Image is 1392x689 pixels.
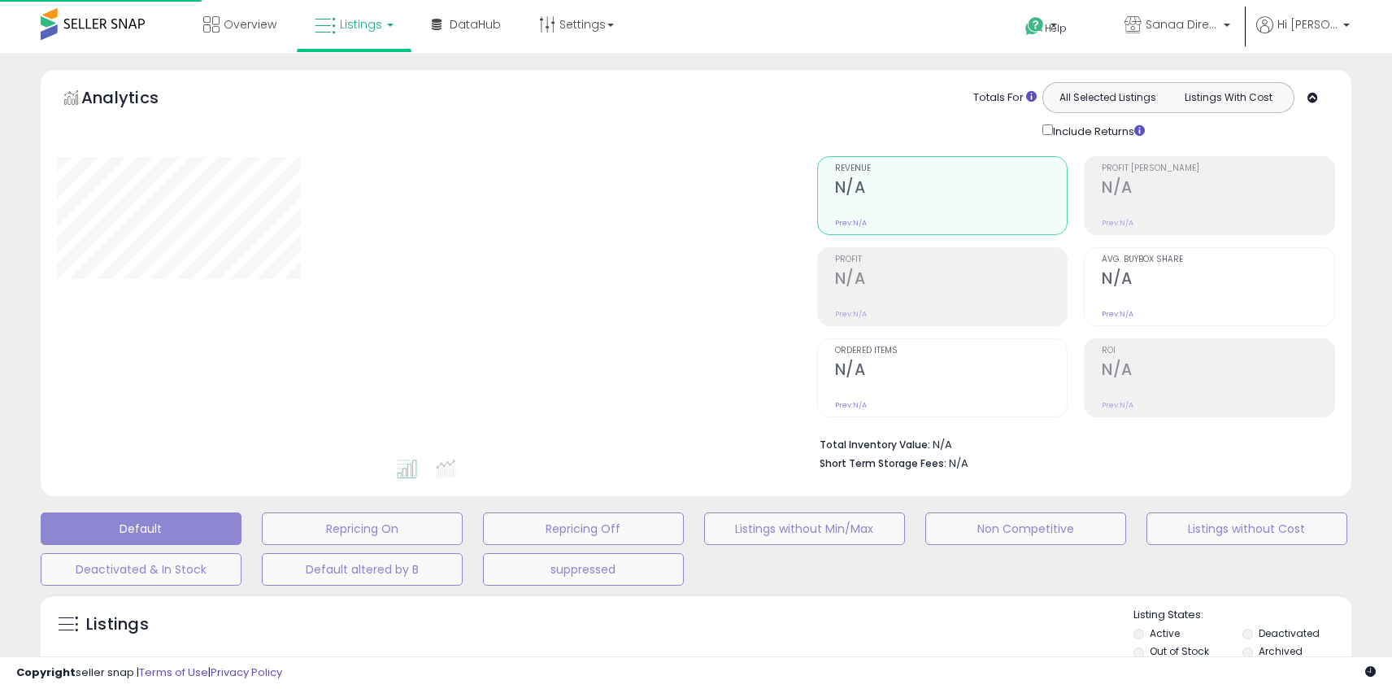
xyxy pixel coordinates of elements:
small: Prev: N/A [1102,309,1133,319]
i: Get Help [1024,16,1045,37]
button: All Selected Listings [1047,87,1168,108]
span: Avg. Buybox Share [1102,255,1334,264]
button: suppressed [483,553,684,586]
div: Include Returns [1030,121,1164,140]
span: Overview [224,16,276,33]
h2: N/A [835,269,1068,291]
button: Default [41,512,241,545]
strong: Copyright [16,665,76,680]
h2: N/A [1102,360,1334,382]
li: N/A [820,434,1324,453]
small: Prev: N/A [1102,400,1133,410]
span: Ordered Items [835,347,1068,355]
div: Totals For [973,90,1037,106]
small: Prev: N/A [1102,218,1133,228]
span: ROI [1102,347,1334,355]
small: Prev: N/A [835,218,867,228]
span: Profit [835,255,1068,264]
span: DataHub [450,16,501,33]
span: Hi [PERSON_NAME] [1277,16,1338,33]
button: Listings With Cost [1168,87,1289,108]
span: Revenue [835,164,1068,173]
h2: N/A [1102,178,1334,200]
h2: N/A [1102,269,1334,291]
button: Default altered by B [262,553,463,586]
button: Repricing Off [483,512,684,545]
a: Hi [PERSON_NAME] [1256,16,1350,53]
span: N/A [949,456,968,471]
button: Non Competitive [925,512,1126,545]
h2: N/A [835,178,1068,200]
span: Help [1045,21,1067,35]
small: Prev: N/A [835,400,867,410]
span: Listings [340,16,382,33]
button: Listings without Cost [1146,512,1347,545]
button: Repricing On [262,512,463,545]
a: Help [1012,4,1098,53]
h2: N/A [835,360,1068,382]
span: Profit [PERSON_NAME] [1102,164,1334,173]
div: seller snap | | [16,665,282,681]
span: Sanaa Direct [1146,16,1219,33]
button: Deactivated & In Stock [41,553,241,586]
b: Short Term Storage Fees: [820,456,946,470]
b: Total Inventory Value: [820,438,930,451]
small: Prev: N/A [835,309,867,319]
button: Listings without Min/Max [704,512,905,545]
h5: Analytics [81,86,190,113]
